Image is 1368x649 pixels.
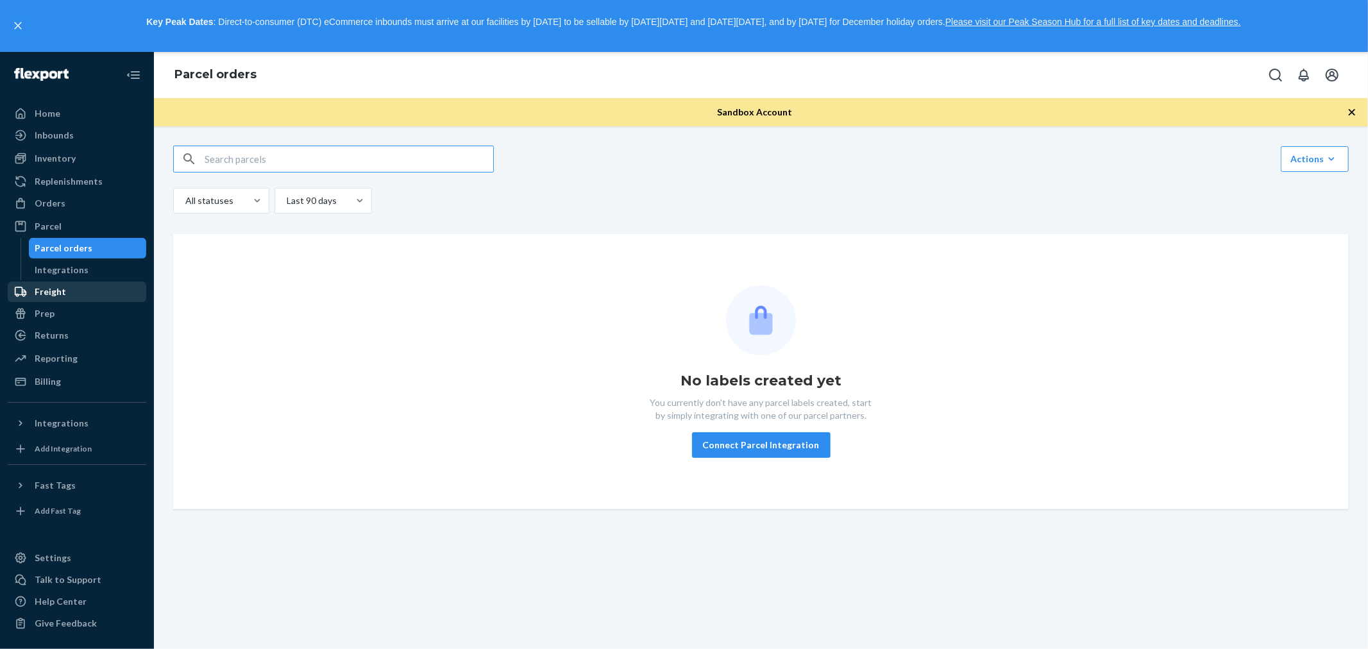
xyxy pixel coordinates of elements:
div: Parcel [35,220,62,233]
ol: breadcrumbs [164,56,267,94]
div: Freight [35,285,66,298]
button: Fast Tags [8,475,146,496]
strong: Key Peak Dates [146,17,213,27]
button: Give Feedback [8,613,146,634]
a: Inventory [8,148,146,169]
button: Actions [1281,146,1349,172]
h1: No labels created yet [680,371,841,391]
a: Add Fast Tag [8,501,146,521]
a: Home [8,103,146,124]
div: Orders [35,197,65,210]
a: Please visit our Peak Season Hub for a full list of key dates and deadlines. [945,17,1241,27]
button: Close Navigation [121,62,146,88]
div: Prep [35,307,55,320]
a: Parcel orders [29,238,147,258]
button: Open notifications [1291,62,1317,88]
img: Empty list [726,285,796,355]
a: Settings [8,548,146,568]
input: Search parcels [205,146,493,172]
div: Settings [35,552,71,564]
a: Help Center [8,591,146,612]
input: Last 90 days [285,194,287,207]
button: Open Search Box [1263,62,1288,88]
a: Billing [8,371,146,392]
a: Inbounds [8,125,146,146]
div: Inbounds [35,129,74,142]
div: Billing [35,375,61,388]
a: Add Integration [8,439,146,459]
button: Talk to Support [8,569,146,590]
div: Reporting [35,352,78,365]
span: Sandbox Account [717,106,792,117]
button: Open account menu [1319,62,1345,88]
a: Reporting [8,348,146,369]
div: Add Fast Tag [35,505,81,516]
input: All statuses [184,194,185,207]
div: Add Integration [35,443,92,454]
p: You currently don't have any parcel labels created, start by simply integrating with one of our p... [649,396,874,422]
button: Integrations [8,413,146,434]
div: Fast Tags [35,479,76,492]
a: Integrations [29,260,147,280]
div: Integrations [35,417,89,430]
div: Help Center [35,595,87,608]
button: close, [12,19,24,32]
div: Home [35,107,60,120]
a: Freight [8,282,146,302]
div: Parcel orders [35,242,93,255]
div: Actions [1290,153,1339,165]
a: Prep [8,303,146,324]
div: Inventory [35,152,76,165]
button: Connect Parcel Integration [692,432,831,458]
p: : Direct-to-consumer (DTC) eCommerce inbounds must arrive at our facilities by [DATE] to be sella... [31,12,1356,33]
div: Integrations [35,264,89,276]
div: Returns [35,329,69,342]
a: Orders [8,193,146,214]
a: Parcel orders [174,67,257,81]
div: Talk to Support [35,573,101,586]
a: Returns [8,325,146,346]
a: Replenishments [8,171,146,192]
span: Chat [28,9,55,21]
img: Flexport logo [14,68,69,81]
div: Give Feedback [35,617,97,630]
div: Replenishments [35,175,103,188]
a: Parcel [8,216,146,237]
